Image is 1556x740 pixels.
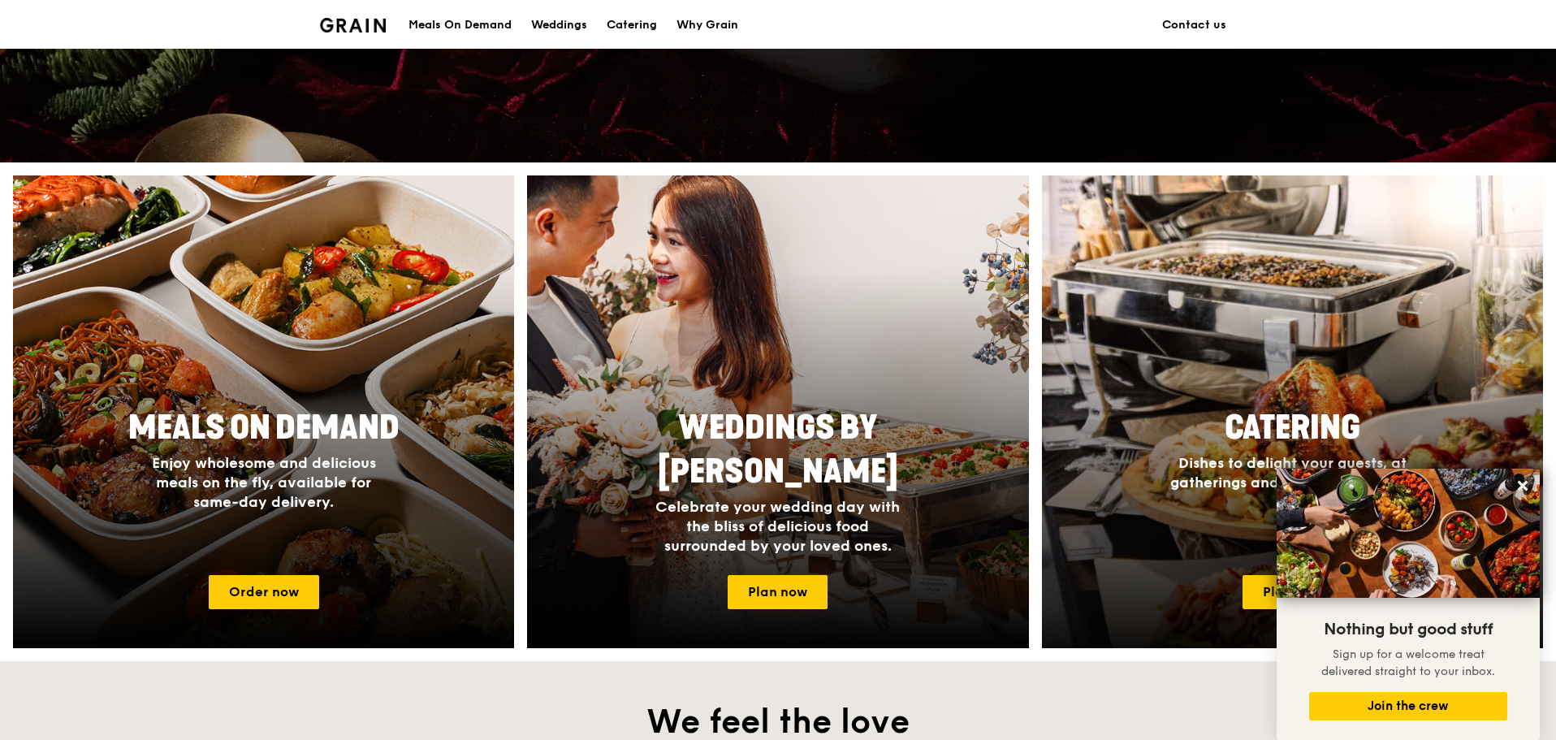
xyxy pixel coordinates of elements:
a: CateringDishes to delight your guests, at gatherings and events of all sizes.Plan now [1042,175,1543,648]
div: Meals On Demand [408,1,512,50]
span: Meals On Demand [128,409,400,448]
div: Catering [607,1,657,50]
button: Close [1510,473,1536,499]
a: Catering [597,1,667,50]
span: Nothing but good stuff [1324,620,1493,639]
img: weddings-card.4f3003b8.jpg [527,175,1028,648]
img: Grain [320,18,386,32]
a: Order now [209,575,319,609]
span: Weddings by [PERSON_NAME] [658,409,898,491]
a: Meals On DemandEnjoy wholesome and delicious meals on the fly, available for same-day delivery.Or... [13,175,514,648]
div: Why Grain [676,1,738,50]
a: Contact us [1152,1,1236,50]
span: Dishes to delight your guests, at gatherings and events of all sizes. [1170,454,1414,491]
a: Plan now [728,575,828,609]
span: Catering [1225,409,1360,448]
span: Celebrate your wedding day with the bliss of delicious food surrounded by your loved ones. [655,498,900,555]
img: meals-on-demand-card.d2b6f6db.png [13,175,514,648]
span: Sign up for a welcome treat delivered straight to your inbox. [1321,647,1495,678]
button: Join the crew [1309,692,1507,721]
a: Plan now [1243,575,1342,609]
div: Weddings [531,1,587,50]
span: Enjoy wholesome and delicious meals on the fly, available for same-day delivery. [152,454,376,511]
a: Why Grain [667,1,748,50]
a: Weddings [521,1,597,50]
img: DSC07876-Edit02-Large.jpeg [1277,469,1540,598]
a: Weddings by [PERSON_NAME]Celebrate your wedding day with the bliss of delicious food surrounded b... [527,175,1028,648]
